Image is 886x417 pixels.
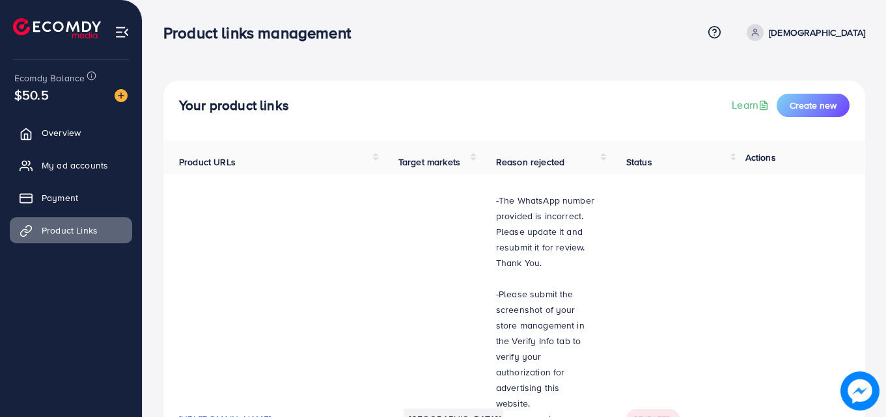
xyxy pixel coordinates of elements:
[741,24,865,41] a: [DEMOGRAPHIC_DATA]
[10,185,132,211] a: Payment
[790,99,837,112] span: Create new
[496,155,564,168] span: Reason rejected
[115,25,130,40] img: menu
[496,288,585,410] span: Please submit the screenshot of your store management in the Verify Info tab to verify your autho...
[42,159,108,172] span: My ad accounts
[42,224,98,237] span: Product Links
[496,193,595,271] p: -The WhatsApp number provided is incorrect. Please update it and resubmit it for review. Thank You.
[398,155,460,168] span: Target markets
[42,191,78,204] span: Payment
[496,286,595,411] p: -
[14,85,49,104] span: $50.5
[10,217,132,243] a: Product Links
[732,98,771,113] a: Learn
[13,18,101,38] img: logo
[42,126,81,139] span: Overview
[745,151,776,164] span: Actions
[777,94,850,117] button: Create new
[769,25,865,40] p: [DEMOGRAPHIC_DATA]
[14,72,85,85] span: Ecomdy Balance
[840,371,879,410] img: image
[163,23,361,42] h3: Product links management
[179,98,289,114] h4: Your product links
[115,89,128,102] img: image
[10,120,132,146] a: Overview
[626,155,652,168] span: Status
[179,155,236,168] span: Product URLs
[10,152,132,178] a: My ad accounts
